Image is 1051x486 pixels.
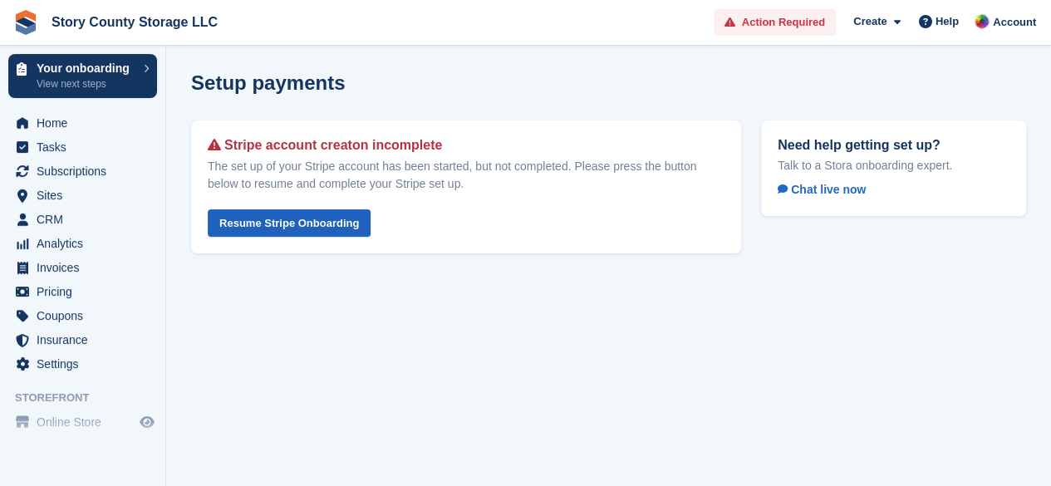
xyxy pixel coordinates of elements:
[37,328,136,351] span: Insurance
[208,209,371,237] a: Resume Stripe Onboarding
[137,412,157,432] a: Preview store
[778,183,866,196] span: Chat live now
[993,14,1036,31] span: Account
[8,256,157,279] a: menu
[37,76,135,91] p: View next steps
[714,9,836,37] a: Action Required
[37,208,136,231] span: CRM
[8,232,157,255] a: menu
[8,135,157,159] a: menu
[853,13,886,30] span: Create
[37,135,136,159] span: Tasks
[8,160,157,183] a: menu
[191,71,345,94] h1: Setup payments
[37,352,136,376] span: Settings
[208,137,724,153] h2: Stripe account creaton incomplete
[778,137,1009,153] h2: Need help getting set up?
[974,13,990,30] img: Leah Hattan
[8,328,157,351] a: menu
[208,158,724,193] p: The set up of your Stripe account has been started, but not completed. Please press the button be...
[8,352,157,376] a: menu
[8,304,157,327] a: menu
[8,280,157,303] a: menu
[45,8,224,36] a: Story County Storage LLC
[37,256,136,279] span: Invoices
[778,158,1009,173] p: Talk to a Stora onboarding expert.
[37,232,136,255] span: Analytics
[37,184,136,207] span: Sites
[936,13,959,30] span: Help
[37,410,136,434] span: Online Store
[8,111,157,135] a: menu
[8,184,157,207] a: menu
[13,10,38,35] img: stora-icon-8386f47178a22dfd0bd8f6a31ec36ba5ce8667c1dd55bd0f319d3a0aa187defe.svg
[742,14,825,31] span: Action Required
[37,160,136,183] span: Subscriptions
[37,62,135,74] p: Your onboarding
[37,304,136,327] span: Coupons
[37,111,136,135] span: Home
[8,410,157,434] a: menu
[778,179,879,199] a: Chat live now
[8,208,157,231] a: menu
[37,280,136,303] span: Pricing
[15,390,165,406] span: Storefront
[8,54,157,98] a: Your onboarding View next steps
